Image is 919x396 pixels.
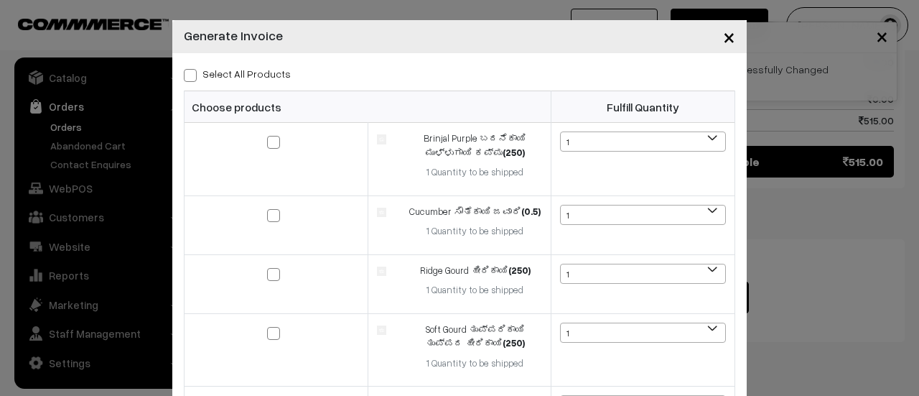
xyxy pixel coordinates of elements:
span: 1 [561,264,725,285]
strong: (250) [503,337,525,349]
span: 1 [560,323,726,343]
span: × [723,23,735,50]
div: Cucumber ಸೌತೆಕಾಯಿ ಜವಾರಿ [408,205,542,219]
span: 1 [561,206,725,226]
span: 1 [560,264,726,284]
div: 1 Quantity to be shipped [408,356,542,371]
label: Select all Products [184,66,291,81]
th: Fulfill Quantity [551,91,735,123]
span: 1 [560,132,726,152]
img: product.jpg [377,134,386,144]
th: Choose products [185,91,551,123]
span: 1 [561,132,725,152]
div: Brinjal Purple ಬದನೆಕಾಯಿ ಮುಳ್ಳುಗಾಯಿ ಕಪ್ಪು [408,132,542,160]
button: Close [712,14,747,59]
strong: (0.5) [521,206,541,217]
div: Soft Gourd ತುಪ್ಪರಿಕಾಯಿ ತುಪ್ಪದ ಹೀರಿಕಾಯಿ [408,323,542,351]
strong: (250) [503,147,525,158]
span: 1 [561,323,725,344]
div: 1 Quantity to be shipped [408,224,542,239]
strong: (250) [508,264,531,276]
div: 1 Quantity to be shipped [408,283,542,298]
span: 1 [560,205,726,225]
img: product.jpg [377,267,386,276]
h4: Generate Invoice [184,26,283,45]
img: product.jpg [377,326,386,335]
div: Ridge Gourd ಹೀರಿಕಾಯಿ [408,264,542,278]
img: product.jpg [377,208,386,217]
div: 1 Quantity to be shipped [408,165,542,180]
